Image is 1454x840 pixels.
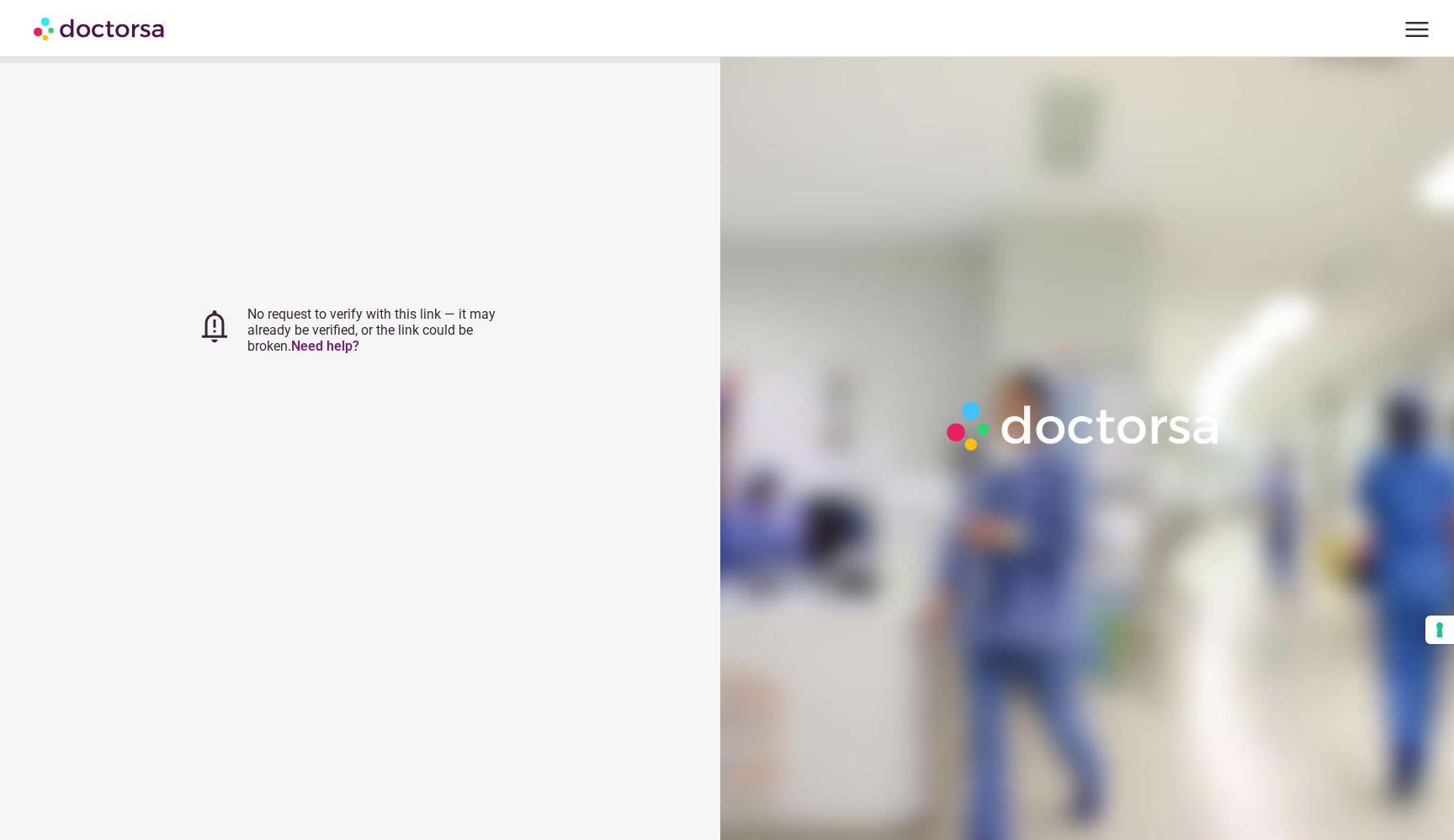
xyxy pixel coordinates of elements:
img: Logo-Doctorsa-trans-White-partial-flat.png [939,394,1230,458]
span: menu [1401,13,1433,45]
button: Your consent preferences for tracking technologies [1425,615,1454,644]
i: notification_important [194,306,235,346]
div: No request to verify with this link — it may already be verified, or the link could be broken. [247,306,531,354]
a: Need help? [291,338,359,354]
img: Doctorsa.com [34,9,167,47]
